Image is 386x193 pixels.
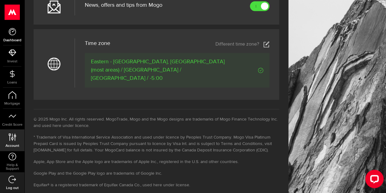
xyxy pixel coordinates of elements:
[360,167,386,193] iframe: LiveChat chat widget
[34,170,279,177] li: Google Play and the Google Play logo are trademarks of Google Inc.
[91,58,229,83] span: Eastern - [GEOGRAPHIC_DATA], [GEOGRAPHIC_DATA] (most areas) / [GEOGRAPHIC_DATA] / [GEOGRAPHIC_DAT...
[229,68,263,73] span: Verified
[34,134,279,154] li: * Trademark of Visa International Service Association and used under licence by Peoples Trust Com...
[34,159,279,165] li: Apple, App Store and the Apple logo are trademarks of Apple Inc., registered in the U.S. and othe...
[85,41,110,46] span: Time zone
[215,41,269,47] a: Different time zone?
[34,182,279,188] li: Equifax® is a registered trademark of Equifax Canada Co., used here under license.
[85,2,162,8] span: News, offers and tips from Mogo
[34,116,279,129] li: © 2025 Mogo Inc. All rights reserved. MogoTrade, Mogo and the Mogo designs are trademarks of Mogo...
